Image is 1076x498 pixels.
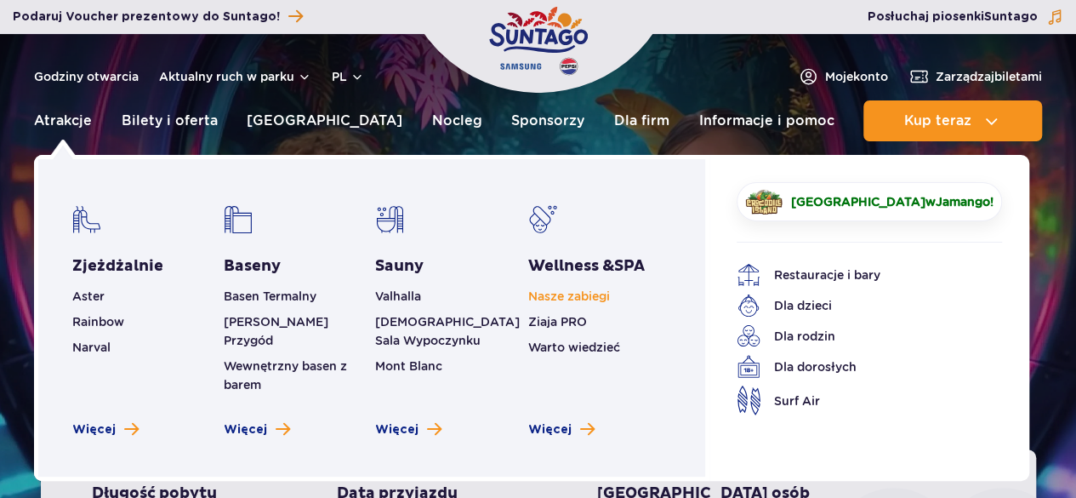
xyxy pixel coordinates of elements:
[863,100,1042,141] button: Kup teraz
[122,100,218,141] a: Bilety i oferta
[528,421,595,438] a: Zobacz więcej Wellness & SPA
[375,421,418,438] span: Więcej
[224,359,347,392] a: Wewnętrzny basen z barem
[528,341,620,354] a: Warto wiedzieć
[737,182,1002,221] a: [GEOGRAPHIC_DATA]wJamango!
[737,386,976,415] a: Surf Air
[224,421,290,438] a: Zobacz więcej basenów
[737,294,976,318] a: Dla dzieci
[247,100,402,141] a: [GEOGRAPHIC_DATA]
[72,421,116,438] span: Więcej
[224,289,316,303] a: Basen Termalny
[614,256,645,276] span: SPA
[72,289,105,303] a: Aster
[375,289,421,303] a: Valhalla
[903,113,971,129] span: Kup teraz
[825,68,888,85] span: Moje konto
[34,68,139,85] a: Godziny otwarcia
[72,421,139,438] a: Zobacz więcej zjeżdżalni
[375,256,424,277] a: Sauny
[936,68,1042,85] span: Zarządzaj biletami
[774,392,820,410] span: Surf Air
[698,100,834,141] a: Informacje i pomoc
[511,100,584,141] a: Sponsorzy
[375,421,441,438] a: Zobacz więcej saun
[528,256,645,277] a: Wellness &SPA
[614,100,669,141] a: Dla firm
[34,100,92,141] a: Atrakcje
[791,193,993,210] span: w !
[737,263,976,287] a: Restauracje i bary
[72,315,124,329] a: Rainbow
[224,315,328,347] a: [PERSON_NAME] Przygód
[908,66,1042,87] a: Zarządzajbiletami
[375,359,442,373] a: Mont Blanc
[936,195,990,209] span: Jamango
[528,421,572,438] span: Więcej
[375,315,520,347] a: [DEMOGRAPHIC_DATA] Sala Wypoczynku
[528,289,610,303] a: Nasze zabiegi
[224,421,267,438] span: Więcej
[798,66,888,87] a: Mojekonto
[791,195,925,209] span: [GEOGRAPHIC_DATA]
[159,70,311,83] button: Aktualny ruch w parku
[737,355,976,379] a: Dla dorosłych
[528,315,587,329] a: Ziaja PRO
[528,256,645,276] span: Wellness &
[224,256,281,277] a: Baseny
[72,341,111,354] a: Narval
[737,324,976,348] a: Dla rodzin
[432,100,482,141] a: Nocleg
[332,68,364,85] button: pl
[72,256,163,277] a: Zjeżdżalnie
